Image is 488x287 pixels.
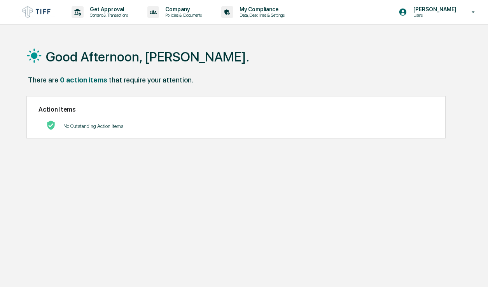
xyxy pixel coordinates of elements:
h2: Action Items [38,106,434,113]
p: [PERSON_NAME] [407,6,460,12]
h1: Good Afternoon, [PERSON_NAME]. [46,49,249,65]
div: 0 action items [60,76,107,84]
p: Data, Deadlines & Settings [233,12,289,18]
p: Company [159,6,206,12]
p: Users [407,12,460,18]
p: Content & Transactions [84,12,132,18]
img: No Actions logo [46,121,56,130]
p: Get Approval [84,6,132,12]
img: logo [19,4,56,19]
div: There are [28,76,58,84]
div: that require your attention. [109,76,193,84]
p: No Outstanding Action Items [63,123,123,129]
p: My Compliance [233,6,289,12]
p: Policies & Documents [159,12,206,18]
